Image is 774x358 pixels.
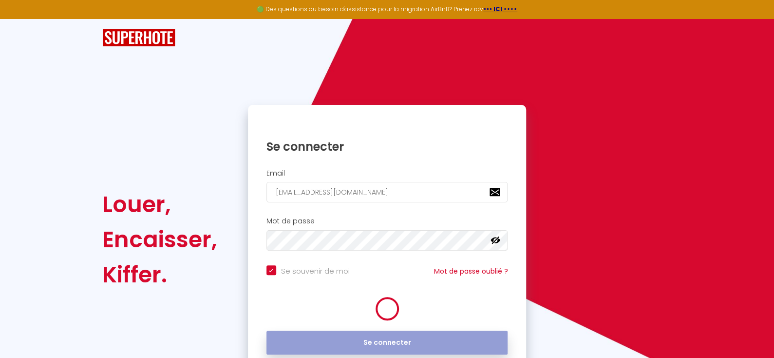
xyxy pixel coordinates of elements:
[266,139,508,154] h1: Se connecter
[266,182,508,202] input: Ton Email
[483,5,517,13] a: >>> ICI <<<<
[102,222,217,257] div: Encaisser,
[266,169,508,178] h2: Email
[266,331,508,355] button: Se connecter
[266,217,508,225] h2: Mot de passe
[102,29,175,47] img: SuperHote logo
[102,257,217,292] div: Kiffer.
[102,187,217,222] div: Louer,
[434,266,508,276] a: Mot de passe oublié ?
